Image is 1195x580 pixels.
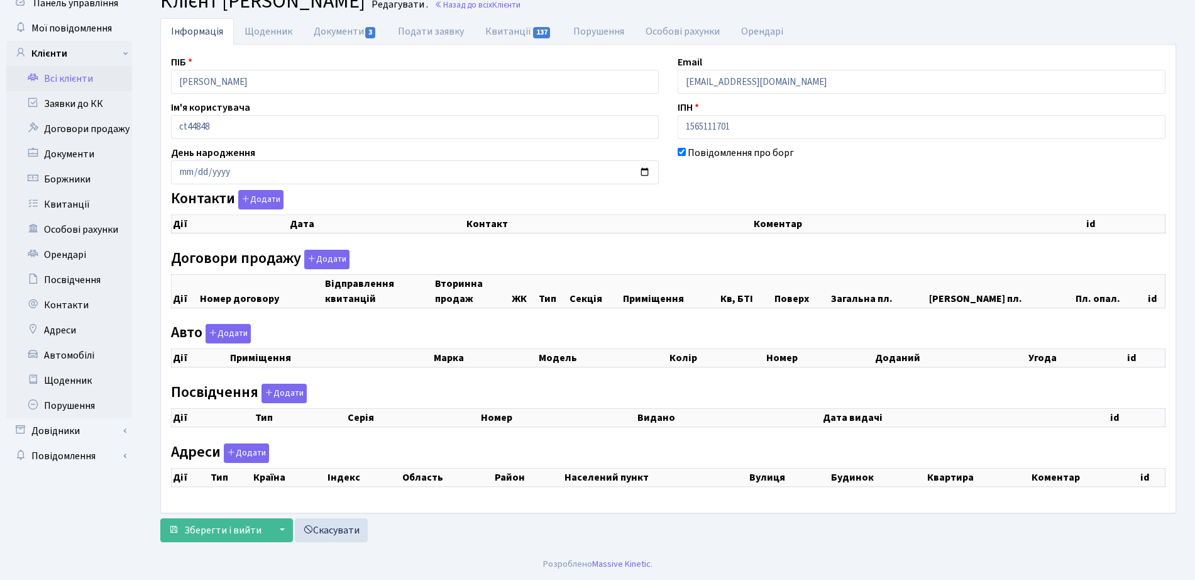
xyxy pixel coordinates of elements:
[1085,215,1165,233] th: id
[928,274,1074,308] th: [PERSON_NAME] пл.
[6,91,132,116] a: Заявки до КК
[6,418,132,443] a: Довідники
[171,250,350,269] label: Договори продажу
[6,293,132,318] a: Контакти
[295,518,368,542] a: Скасувати
[304,250,350,269] button: Договори продажу
[202,322,251,344] a: Додати
[6,318,132,343] a: Адреси
[254,408,346,427] th: Тип
[493,468,563,486] th: Район
[160,18,234,45] a: Інформація
[234,18,303,45] a: Щоденник
[6,368,132,393] a: Щоденник
[537,349,668,367] th: Модель
[830,468,926,486] th: Будинок
[830,274,928,308] th: Загальна пл.
[533,27,551,38] span: 137
[6,192,132,217] a: Квитанції
[6,142,132,167] a: Документи
[401,468,493,486] th: Область
[172,408,254,427] th: Дії
[1030,468,1139,486] th: Коментар
[537,274,568,308] th: Тип
[238,190,284,209] button: Контакти
[31,21,112,35] span: Мої повідомлення
[252,468,326,486] th: Країна
[160,518,270,542] button: Зберегти і вийти
[432,349,537,367] th: Марка
[171,145,255,160] label: День народження
[172,468,210,486] th: Дії
[171,100,250,115] label: Ім'я користувача
[326,468,401,486] th: Індекс
[172,349,229,367] th: Дії
[172,274,199,308] th: Дії
[926,468,1030,486] th: Квартира
[1074,274,1147,308] th: Пл. опал.
[184,523,262,537] span: Зберегти і вийти
[199,274,324,308] th: Номер договору
[563,468,748,486] th: Населений пункт
[365,27,375,38] span: 3
[6,267,132,293] a: Посвідчення
[6,16,132,41] a: Мої повідомлення
[6,242,132,267] a: Орендарі
[6,393,132,418] a: Порушення
[324,274,433,308] th: Відправлення квитанцій
[773,274,830,308] th: Поверх
[635,18,730,45] a: Особові рахунки
[6,41,132,66] a: Клієнти
[719,274,773,308] th: Кв, БТІ
[303,18,387,45] a: Документи
[171,190,284,209] label: Контакти
[765,349,874,367] th: Номер
[1139,468,1165,486] th: id
[6,167,132,192] a: Боржники
[678,100,699,115] label: ІПН
[636,408,822,427] th: Видано
[434,274,510,308] th: Вторинна продаж
[1109,408,1165,427] th: id
[1126,349,1165,367] th: id
[224,443,269,463] button: Адреси
[171,324,251,343] label: Авто
[874,349,1027,367] th: Доданий
[6,66,132,91] a: Всі клієнти
[346,408,480,427] th: Серія
[6,217,132,242] a: Особові рахунки
[262,384,307,403] button: Посвідчення
[258,381,307,403] a: Додати
[480,408,636,427] th: Номер
[209,468,252,486] th: Тип
[301,247,350,269] a: Додати
[465,215,752,233] th: Контакт
[6,343,132,368] a: Автомобілі
[172,215,289,233] th: Дії
[688,145,794,160] label: Повідомлення про борг
[171,443,269,463] label: Адреси
[1027,349,1126,367] th: Угода
[563,18,635,45] a: Порушення
[171,384,307,403] label: Посвідчення
[678,55,702,70] label: Email
[622,274,719,308] th: Приміщення
[221,441,269,463] a: Додати
[748,468,830,486] th: Вулиця
[6,116,132,142] a: Договори продажу
[387,18,475,45] a: Подати заявку
[592,557,651,571] a: Massive Kinetic
[822,408,1108,427] th: Дата видачі
[235,188,284,210] a: Додати
[752,215,1085,233] th: Коментар
[510,274,537,308] th: ЖК
[568,274,622,308] th: Секція
[289,215,465,233] th: Дата
[229,349,432,367] th: Приміщення
[206,324,251,343] button: Авто
[475,18,562,45] a: Квитанції
[668,349,765,367] th: Колір
[171,55,192,70] label: ПІБ
[1147,274,1165,308] th: id
[730,18,794,45] a: Орендарі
